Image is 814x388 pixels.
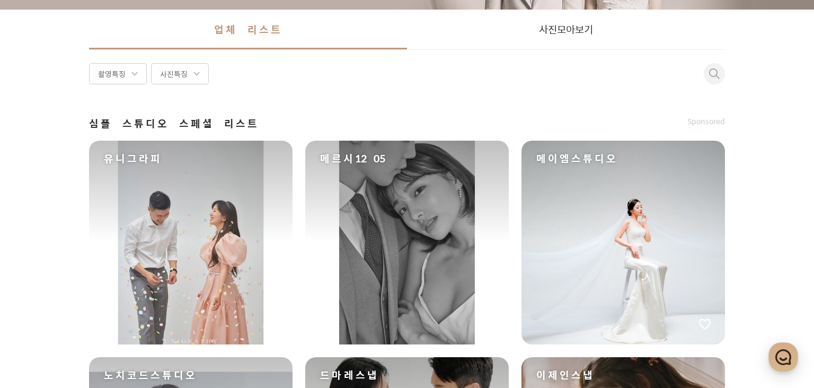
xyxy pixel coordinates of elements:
span: 메르시1205 [320,151,385,166]
span: 대화 [97,313,110,322]
button: 취소 [704,68,716,90]
div: 사진특징 [151,63,209,84]
a: 사진모아보기 [407,10,725,49]
div: 촬영특징 [89,63,147,84]
span: 노치코드스튜디오 [104,368,197,383]
span: 이제인스냅 [536,368,595,383]
span: 드마레스냅 [320,368,379,383]
a: 유니그라피 [89,141,293,344]
span: Sponsored [687,116,725,127]
span: 심플 스튜디오 스페셜 리스트 [89,116,259,131]
span: 메이엠스튜디오 [536,151,618,166]
a: 대화 [70,297,137,323]
span: 홈 [33,313,40,321]
a: 메이엠스튜디오 [521,141,725,344]
a: 설정 [137,297,203,323]
a: 홈 [3,297,70,323]
span: 설정 [164,313,176,321]
span: 유니그라피 [104,151,162,166]
a: 메르시1205 [305,141,509,344]
a: 업체 리스트 [89,10,407,49]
